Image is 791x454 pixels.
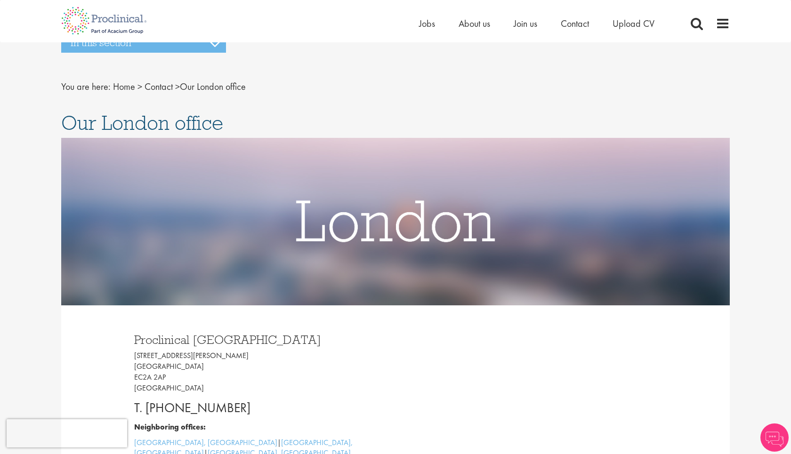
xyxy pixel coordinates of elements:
b: Neighboring offices: [134,422,206,432]
a: Join us [514,17,537,30]
a: Jobs [419,17,435,30]
a: breadcrumb link to Home [113,80,135,93]
span: Our London office [61,110,223,135]
a: Contact [561,17,589,30]
span: > [175,80,180,93]
h3: In this section [61,33,226,53]
p: [STREET_ADDRESS][PERSON_NAME] [GEOGRAPHIC_DATA] EC2A 2AP [GEOGRAPHIC_DATA] [134,350,388,393]
img: Chatbot [760,423,789,452]
p: T. [PHONE_NUMBER] [134,398,388,417]
a: About us [459,17,490,30]
a: [GEOGRAPHIC_DATA], [GEOGRAPHIC_DATA] [134,438,277,447]
a: breadcrumb link to Contact [145,80,173,93]
a: Upload CV [613,17,654,30]
span: > [137,80,142,93]
span: Our London office [113,80,246,93]
iframe: reCAPTCHA [7,419,127,447]
span: You are here: [61,80,111,93]
h3: Proclinical [GEOGRAPHIC_DATA] [134,334,388,346]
